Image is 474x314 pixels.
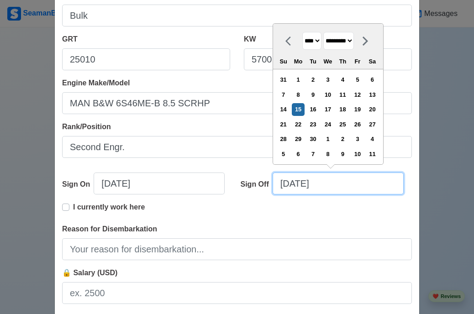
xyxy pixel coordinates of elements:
input: Your reason for disembarkation... [62,238,412,260]
div: Choose Thursday, October 9th, 2025 [337,148,349,160]
div: Choose Monday, September 1st, 2025 [292,73,304,86]
div: Choose Wednesday, September 3rd, 2025 [321,73,334,86]
div: We [321,55,334,68]
div: Choose Tuesday, September 2nd, 2025 [307,73,319,86]
input: Bulk, Container, etc. [62,5,412,26]
div: Choose Sunday, September 21st, 2025 [277,118,290,131]
span: GRT [62,35,78,43]
div: Choose Tuesday, September 23rd, 2025 [307,118,319,131]
div: Choose Sunday, September 14th, 2025 [277,103,290,115]
div: Choose Thursday, September 11th, 2025 [337,89,349,101]
input: 33922 [62,48,230,70]
div: Choose Friday, September 5th, 2025 [351,73,363,86]
div: Choose Sunday, September 7th, 2025 [277,89,290,101]
div: Choose Saturday, October 11th, 2025 [366,148,379,160]
div: Sign On [62,179,94,190]
div: Choose Wednesday, September 24th, 2025 [321,118,334,131]
div: Choose Wednesday, September 17th, 2025 [321,103,334,115]
div: Choose Friday, October 10th, 2025 [351,148,363,160]
div: Choose Monday, September 29th, 2025 [292,133,304,145]
div: Choose Sunday, August 31st, 2025 [277,73,290,86]
div: Choose Sunday, October 5th, 2025 [277,148,290,160]
input: Ex. Man B&W MC [62,92,412,114]
div: Choose Saturday, September 6th, 2025 [366,73,379,86]
div: Choose Monday, September 22nd, 2025 [292,118,304,131]
span: 🔒 Salary (USD) [62,269,117,277]
div: Fr [351,55,363,68]
div: Su [277,55,290,68]
div: Choose Monday, September 8th, 2025 [292,89,304,101]
div: Choose Saturday, September 13th, 2025 [366,89,379,101]
div: Sa [366,55,379,68]
div: Choose Sunday, September 28th, 2025 [277,133,290,145]
span: KW [244,35,256,43]
div: month 2025-09 [276,73,380,162]
div: Choose Wednesday, October 8th, 2025 [321,148,334,160]
div: Choose Wednesday, October 1st, 2025 [321,133,334,145]
div: Choose Saturday, September 20th, 2025 [366,103,379,115]
div: Choose Friday, October 3rd, 2025 [351,133,363,145]
div: Mo [292,55,304,68]
div: Choose Monday, October 6th, 2025 [292,148,304,160]
div: Choose Thursday, September 25th, 2025 [337,118,349,131]
div: Choose Thursday, September 18th, 2025 [337,103,349,115]
div: Choose Thursday, September 4th, 2025 [337,73,349,86]
div: Choose Monday, September 15th, 2025 [292,103,304,115]
div: Choose Saturday, September 27th, 2025 [366,118,379,131]
div: Choose Tuesday, September 30th, 2025 [307,133,319,145]
div: Choose Friday, September 26th, 2025 [351,118,363,131]
span: Reason for Disembarkation [62,225,157,233]
input: Ex: Third Officer or 3/OFF [62,136,412,158]
div: Choose Thursday, October 2nd, 2025 [337,133,349,145]
div: Choose Saturday, October 4th, 2025 [366,133,379,145]
div: Choose Friday, September 12th, 2025 [351,89,363,101]
input: ex. 2500 [62,282,412,304]
span: Rank/Position [62,123,111,131]
div: Tu [307,55,319,68]
div: Choose Tuesday, September 9th, 2025 [307,89,319,101]
div: Choose Wednesday, September 10th, 2025 [321,89,334,101]
div: Choose Tuesday, October 7th, 2025 [307,148,319,160]
p: I currently work here [73,202,145,213]
div: Choose Tuesday, September 16th, 2025 [307,103,319,115]
div: Th [337,55,349,68]
div: Sign Off [241,179,273,190]
span: Engine Make/Model [62,79,130,87]
div: Choose Friday, September 19th, 2025 [351,103,363,115]
input: 8000 [244,48,412,70]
